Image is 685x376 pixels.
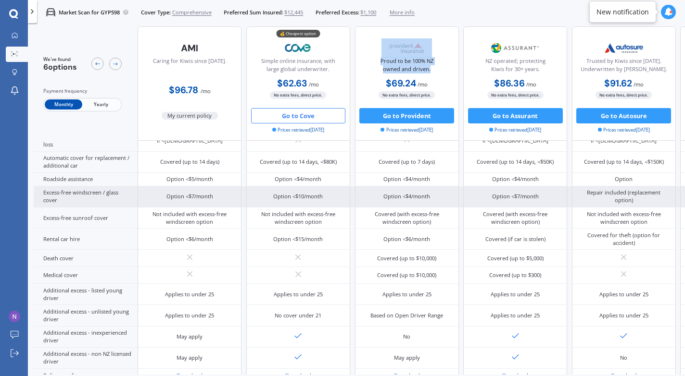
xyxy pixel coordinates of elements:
[260,158,337,166] div: Covered (up to 14 days, <$80K)
[526,81,536,88] span: / mo
[166,175,213,183] div: Option <$5/month
[596,92,652,99] span: No extra fees, direct price.
[275,175,321,183] div: Option <$4/month
[377,271,436,279] div: Covered (up to $10,000)
[177,333,203,340] div: May apply
[9,311,20,322] img: ACg8ocLasFLvya1g4slqR9Cylwljks5up9aMZ5ftR6Nr02zXUthIJw=s96-c
[153,57,227,76] div: Caring for Kiwis since [DATE].
[386,77,416,89] b: $69.24
[390,9,415,16] span: More info
[381,38,432,58] img: Provident.png
[34,284,138,305] div: Additional excess - listed young driver
[485,235,545,243] div: Covered (if car is stolen)
[162,112,218,120] span: My current policy
[469,210,561,226] div: Covered (with excess-free windscreen option)
[477,158,554,166] div: Covered (up to 14 days, <$50K)
[599,291,648,298] div: Applies to under 25
[487,92,544,99] span: No extra fees, direct price.
[578,189,670,204] div: Repair included (replacement option)
[394,354,420,362] div: May apply
[491,291,540,298] div: Applies to under 25
[615,175,633,183] div: Option
[578,210,670,226] div: Not included with excess-free windscreen option
[34,186,138,207] div: Excess-free windscreen / glass cover
[487,255,544,262] div: Covered (up to $5,000)
[370,312,443,319] div: Based on Open Driver Range
[360,9,376,16] span: $1,100
[604,77,632,89] b: $91.62
[361,57,452,76] div: Proud to be 100% NZ owned and driven.
[59,9,120,16] p: Market Scan for GYP598
[82,100,120,110] span: Yearly
[273,38,324,58] img: Cove.webp
[270,92,326,99] span: No extra fees, direct price.
[492,175,539,183] div: Option <$4/month
[251,108,346,123] button: Go to Cove
[224,9,283,16] span: Preferred Sum Insured:
[361,210,453,226] div: Covered (with excess-free windscreen option)
[177,354,203,362] div: May apply
[43,87,122,95] div: Payment frequency
[584,158,664,166] div: Covered (up to 14 days, <$150K)
[166,235,213,243] div: Option <$6/month
[383,193,430,200] div: Option <$4/month
[201,87,211,95] span: / mo
[166,193,213,200] div: Option <$7/month
[277,77,307,89] b: $62.63
[253,57,343,76] div: Simple online insurance, with large global underwriter.
[634,81,644,88] span: / mo
[43,62,77,72] span: 6 options
[160,158,219,166] div: Covered (up to 14 days)
[34,173,138,186] div: Roadside assistance
[34,229,138,250] div: Rental car hire
[309,81,319,88] span: / mo
[34,327,138,348] div: Additional excess - inexperienced driver
[598,127,650,133] span: Prices retrieved [DATE]
[276,30,320,38] div: 💰 Cheapest option
[383,235,430,243] div: Option <$6/month
[273,193,323,200] div: Option <$10/month
[468,108,563,123] button: Go to Assurant
[275,312,321,319] div: No cover under 21
[596,7,649,17] div: New notification
[379,158,435,166] div: Covered (up to 7 days)
[272,127,324,133] span: Prices retrieved [DATE]
[141,9,171,16] span: Cover Type:
[34,305,138,326] div: Additional excess - unlisted young driver
[165,38,216,58] img: AMI-text-1.webp
[34,152,138,173] div: Automatic cover for replacement / additional car
[382,291,431,298] div: Applies to under 25
[144,210,236,226] div: Not included with excess-free windscreen option
[470,57,560,76] div: NZ operated; protecting Kiwis for 30+ years.
[34,250,138,267] div: Death cover
[578,231,670,247] div: Covered for theft (option for accident)
[252,210,344,226] div: Not included with excess-free windscreen option
[599,312,648,319] div: Applies to under 25
[381,127,432,133] span: Prices retrieved [DATE]
[598,38,649,58] img: Autosure.webp
[403,333,410,340] div: No
[418,81,428,88] span: / mo
[273,235,323,243] div: Option <$15/month
[34,207,138,229] div: Excess-free sunroof cover
[34,348,138,369] div: Additional excess - non NZ licensed driver
[492,193,539,200] div: Option <$7/month
[316,9,359,16] span: Preferred Excess:
[491,312,540,319] div: Applies to under 25
[46,8,55,17] img: car.f15378c7a67c060ca3f3.svg
[284,9,303,16] span: $12,445
[379,92,435,99] span: No extra fees, direct price.
[576,108,671,123] button: Go to Autosure
[359,108,454,123] button: Go to Provident
[172,9,212,16] span: Comprehensive
[43,56,77,63] span: We've found
[34,267,138,284] div: Medical cover
[383,175,430,183] div: Option <$4/month
[169,84,198,96] b: $96.78
[490,38,541,58] img: Assurant.png
[165,291,214,298] div: Applies to under 25
[274,291,323,298] div: Applies to under 25
[489,127,541,133] span: Prices retrieved [DATE]
[165,312,214,319] div: Applies to under 25
[45,100,82,110] span: Monthly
